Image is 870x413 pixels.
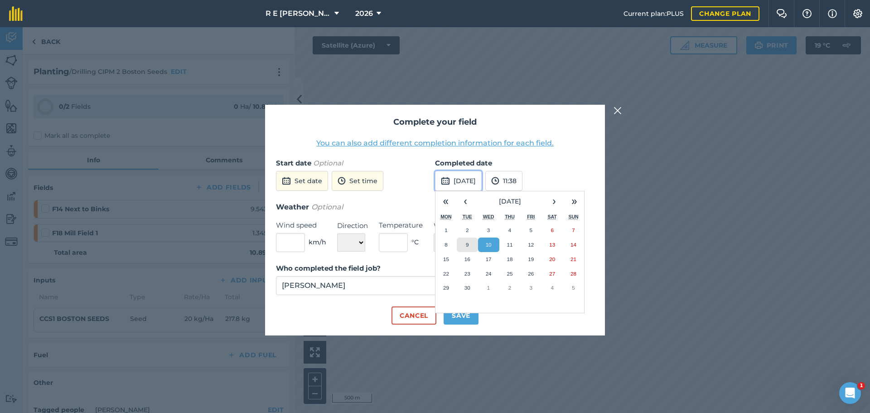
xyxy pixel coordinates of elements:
[499,197,521,205] span: [DATE]
[316,138,554,149] button: You can also add different completion information for each field.
[332,171,383,191] button: Set time
[508,285,511,291] abbr: 2 October 2025
[499,267,521,281] button: 25 September 2025
[530,227,532,233] abbr: 5 September 2025
[828,8,837,19] img: svg+xml;base64,PHN2ZyB4bWxucz0iaHR0cDovL3d3dy53My5vcmcvMjAwMC9zdmciIHdpZHRoPSIxNyIgaGVpZ2h0PSIxNy...
[276,264,381,272] strong: Who completed the field job?
[549,256,555,262] abbr: 20 September 2025
[563,238,584,252] button: 14 September 2025
[441,175,450,186] img: svg+xml;base64,PD94bWwgdmVyc2lvbj0iMS4wIiBlbmNvZGluZz0idXRmLTgiPz4KPCEtLSBHZW5lcmF0b3I6IEFkb2JlIE...
[486,242,492,248] abbr: 10 September 2025
[457,267,478,281] button: 23 September 2025
[541,252,563,267] button: 20 September 2025
[572,227,575,233] abbr: 7 September 2025
[563,252,584,267] button: 21 September 2025
[457,252,478,267] button: 16 September 2025
[507,271,512,277] abbr: 25 September 2025
[282,175,291,186] img: svg+xml;base64,PD94bWwgdmVyc2lvbj0iMS4wIiBlbmNvZGluZz0idXRmLTgiPz4KPCEtLSBHZW5lcmF0b3I6IEFkb2JlIE...
[691,6,759,21] a: Change plan
[457,281,478,295] button: 30 September 2025
[444,306,478,325] button: Save
[548,214,557,219] abbr: Saturday
[313,159,343,167] em: Optional
[276,116,594,129] h2: Complete your field
[499,238,521,252] button: 11 September 2025
[443,285,449,291] abbr: 29 September 2025
[520,281,541,295] button: 3 October 2025
[266,8,331,19] span: R E [PERSON_NAME]
[483,214,494,219] abbr: Wednesday
[487,227,490,233] abbr: 3 September 2025
[549,271,555,277] abbr: 27 September 2025
[276,220,326,231] label: Wind speed
[435,281,457,295] button: 29 September 2025
[435,238,457,252] button: 8 September 2025
[486,271,492,277] abbr: 24 September 2025
[464,271,470,277] abbr: 23 September 2025
[475,191,544,211] button: [DATE]
[570,242,576,248] abbr: 14 September 2025
[309,237,326,247] span: km/h
[9,6,23,21] img: fieldmargin Logo
[623,9,684,19] span: Current plan : PLUS
[858,382,865,389] span: 1
[464,256,470,262] abbr: 16 September 2025
[505,214,515,219] abbr: Thursday
[520,267,541,281] button: 26 September 2025
[802,9,812,18] img: A question mark icon
[276,171,328,191] button: Set date
[520,223,541,238] button: 5 September 2025
[541,267,563,281] button: 27 September 2025
[499,281,521,295] button: 2 October 2025
[443,256,449,262] abbr: 15 September 2025
[563,281,584,295] button: 5 October 2025
[466,227,469,233] abbr: 2 September 2025
[507,242,512,248] abbr: 11 September 2025
[478,267,499,281] button: 24 September 2025
[435,252,457,267] button: 15 September 2025
[435,223,457,238] button: 1 September 2025
[466,242,469,248] abbr: 9 September 2025
[614,105,622,116] img: svg+xml;base64,PHN2ZyB4bWxucz0iaHR0cDovL3d3dy53My5vcmcvMjAwMC9zdmciIHdpZHRoPSIyMiIgaGVpZ2h0PSIzMC...
[411,237,419,247] span: ° C
[544,191,564,211] button: ›
[487,285,490,291] abbr: 1 October 2025
[445,227,447,233] abbr: 1 September 2025
[338,175,346,186] img: svg+xml;base64,PD94bWwgdmVyc2lvbj0iMS4wIiBlbmNvZGluZz0idXRmLTgiPz4KPCEtLSBHZW5lcmF0b3I6IEFkb2JlIE...
[435,267,457,281] button: 22 September 2025
[541,238,563,252] button: 13 September 2025
[520,238,541,252] button: 12 September 2025
[568,214,578,219] abbr: Sunday
[355,8,373,19] span: 2026
[457,238,478,252] button: 9 September 2025
[486,256,492,262] abbr: 17 September 2025
[443,271,449,277] abbr: 22 September 2025
[549,242,555,248] abbr: 13 September 2025
[457,223,478,238] button: 2 September 2025
[572,285,575,291] abbr: 5 October 2025
[499,223,521,238] button: 4 September 2025
[563,267,584,281] button: 28 September 2025
[551,227,553,233] abbr: 6 September 2025
[478,281,499,295] button: 1 October 2025
[528,256,534,262] abbr: 19 September 2025
[839,382,861,404] iframe: Intercom live chat
[564,191,584,211] button: »
[520,252,541,267] button: 19 September 2025
[463,214,472,219] abbr: Tuesday
[563,223,584,238] button: 7 September 2025
[508,227,511,233] abbr: 4 September 2025
[276,159,311,167] strong: Start date
[478,223,499,238] button: 3 September 2025
[507,256,512,262] abbr: 18 September 2025
[551,285,553,291] abbr: 4 October 2025
[434,220,478,231] label: Weather
[478,252,499,267] button: 17 September 2025
[541,281,563,295] button: 4 October 2025
[491,175,499,186] img: svg+xml;base64,PD94bWwgdmVyc2lvbj0iMS4wIiBlbmNvZGluZz0idXRmLTgiPz4KPCEtLSBHZW5lcmF0b3I6IEFkb2JlIE...
[464,285,470,291] abbr: 30 September 2025
[435,171,482,191] button: [DATE]
[435,159,492,167] strong: Completed date
[570,256,576,262] abbr: 21 September 2025
[440,214,452,219] abbr: Monday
